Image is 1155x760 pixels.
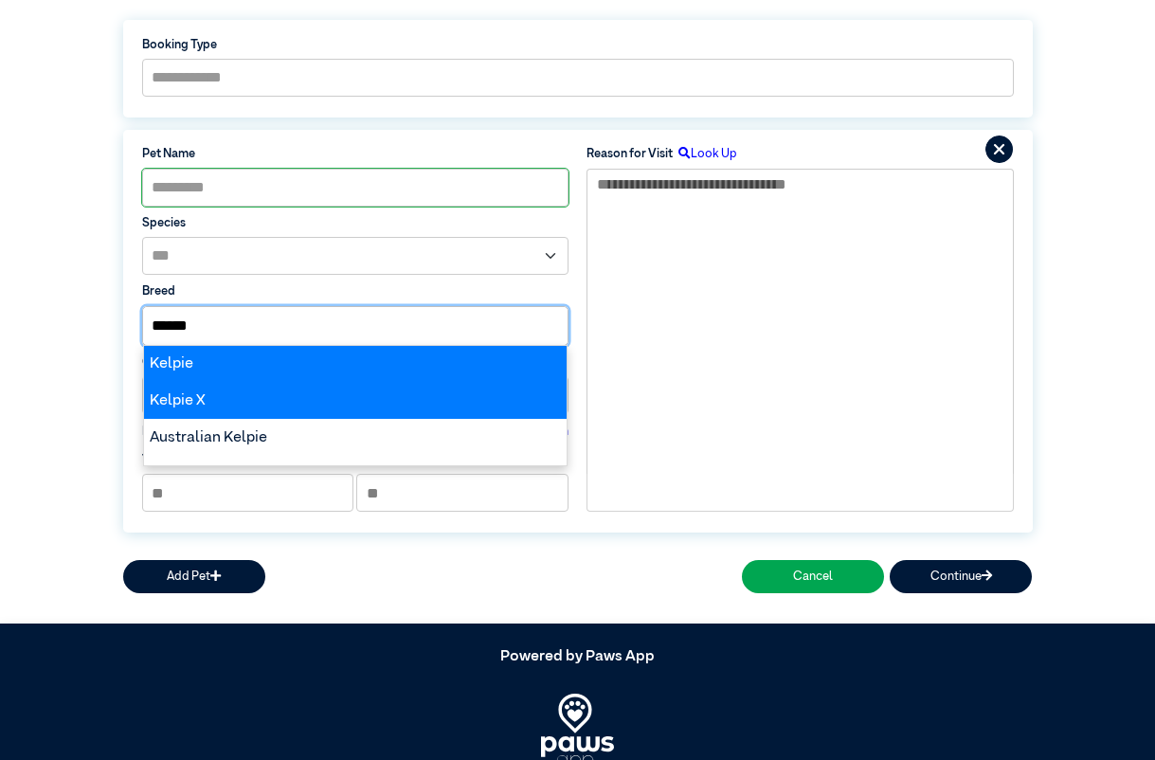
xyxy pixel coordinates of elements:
label: Years [142,451,172,469]
label: Pet Name [142,145,568,163]
div: Kelpie X [144,383,567,420]
label: Booking Type [142,36,1014,54]
label: Pet Age [142,423,186,441]
label: Reason for Visit [587,145,673,163]
h5: Powered by Paws App [123,648,1033,666]
button: Continue [890,560,1032,593]
label: Colour [142,353,568,371]
div: Kelpie [144,346,567,383]
label: Breed [142,282,568,300]
button: Cancel [742,560,884,593]
div: Australian Kelpie X [144,456,567,493]
div: Australian Kelpie [144,419,567,456]
label: Look Up [673,145,737,163]
button: Add Pet [123,560,265,593]
label: Species [142,214,568,232]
